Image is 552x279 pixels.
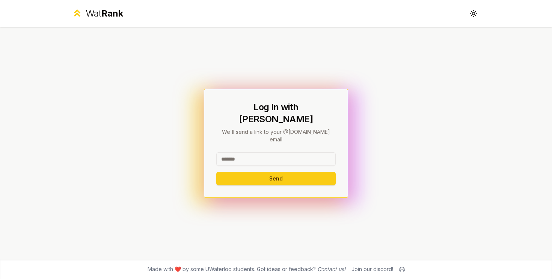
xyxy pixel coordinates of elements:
[216,101,336,125] h1: Log In with [PERSON_NAME]
[72,8,123,20] a: WatRank
[216,128,336,143] p: We'll send a link to your @[DOMAIN_NAME] email
[317,266,345,272] a: Contact us!
[216,172,336,185] button: Send
[101,8,123,19] span: Rank
[148,265,345,273] span: Made with ❤️ by some UWaterloo students. Got ideas or feedback?
[86,8,123,20] div: Wat
[351,265,393,273] div: Join our discord!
